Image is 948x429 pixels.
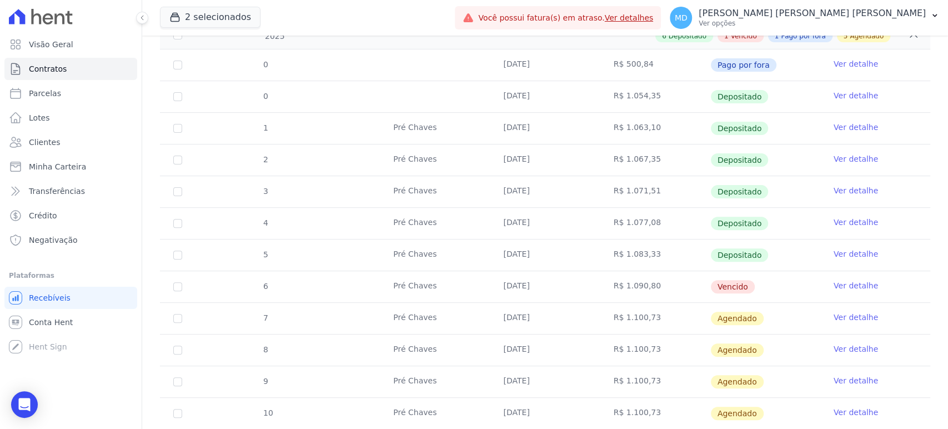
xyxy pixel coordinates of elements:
a: Ver detalhe [834,185,878,196]
td: Pré Chaves [380,271,490,302]
td: [DATE] [490,81,600,112]
a: Ver detalhe [834,217,878,228]
span: Depositado [711,153,769,167]
input: Só é possível selecionar pagamentos em aberto [173,61,182,69]
span: Transferências [29,186,85,197]
a: Minha Carteira [4,156,137,178]
input: Só é possível selecionar pagamentos em aberto [173,92,182,101]
td: Pré Chaves [380,335,490,366]
span: 9 [262,377,268,386]
td: R$ 1.100,73 [600,335,710,366]
span: Contratos [29,63,67,74]
a: Ver detalhe [834,375,878,386]
a: Negativação [4,229,137,251]
span: Vencido [711,280,755,293]
td: [DATE] [490,303,600,334]
a: Ver detalhes [605,13,654,22]
a: Ver detalhe [834,153,878,164]
span: 0 [262,60,268,69]
td: [DATE] [490,176,600,207]
td: R$ 1.067,35 [600,144,710,176]
span: Recebíveis [29,292,71,303]
span: Minha Carteira [29,161,86,172]
span: 4 [262,218,268,227]
input: Só é possível selecionar pagamentos em aberto [173,187,182,196]
td: R$ 1.071,51 [600,176,710,207]
td: [DATE] [490,49,600,81]
td: R$ 1.063,10 [600,113,710,144]
td: [DATE] [490,398,600,429]
td: R$ 1.083,33 [600,240,710,271]
td: [DATE] [490,335,600,366]
span: Lotes [29,112,50,123]
span: Depositado [669,31,706,41]
span: Parcelas [29,88,61,99]
span: 6 [262,282,268,291]
td: Pré Chaves [380,240,490,271]
a: Clientes [4,131,137,153]
span: 6 [662,31,666,41]
span: 5 [262,250,268,259]
span: 1 [724,31,729,41]
td: Pré Chaves [380,398,490,429]
span: Agendado [711,407,764,420]
a: Ver detalhe [834,122,878,133]
span: Você possui fatura(s) em atraso. [478,12,653,24]
span: Depositado [711,185,769,198]
span: Pago por fora [781,31,825,41]
span: 0 [262,92,268,101]
span: 7 [262,313,268,322]
a: Ver detalhe [834,58,878,69]
a: Recebíveis [4,287,137,309]
td: R$ 1.100,73 [600,398,710,429]
td: R$ 1.100,73 [600,303,710,334]
span: Crédito [29,210,57,221]
input: default [173,346,182,355]
span: Agendado [711,312,764,325]
span: Agendado [711,375,764,388]
input: default [173,282,182,291]
input: Só é possível selecionar pagamentos em aberto [173,124,182,133]
a: Ver detalhe [834,280,878,291]
button: 2 selecionados [160,7,260,28]
td: Pré Chaves [380,208,490,239]
a: Crédito [4,204,137,227]
span: Pago por fora [711,58,776,72]
p: Ver opções [699,19,926,28]
span: 3 [262,187,268,196]
a: Ver detalhe [834,312,878,323]
input: default [173,377,182,386]
button: MD [PERSON_NAME] [PERSON_NAME] [PERSON_NAME] Ver opções [661,2,948,33]
span: Negativação [29,235,78,246]
input: Só é possível selecionar pagamentos em aberto [173,219,182,228]
span: 1 [775,31,779,41]
td: Pré Chaves [380,303,490,334]
input: default [173,409,182,418]
a: Ver detalhe [834,248,878,260]
td: R$ 500,84 [600,49,710,81]
td: Pré Chaves [380,176,490,207]
a: Parcelas [4,82,137,104]
span: MD [675,14,688,22]
span: Visão Geral [29,39,73,50]
td: [DATE] [490,240,600,271]
a: Transferências [4,180,137,202]
td: [DATE] [490,113,600,144]
span: Depositado [711,248,769,262]
td: R$ 1.054,35 [600,81,710,112]
td: Pré Chaves [380,366,490,397]
input: default [173,314,182,323]
span: Agendado [850,31,884,41]
a: Lotes [4,107,137,129]
span: Agendado [711,343,764,357]
span: Vencido [730,31,756,41]
span: Depositado [711,122,769,135]
p: [PERSON_NAME] [PERSON_NAME] [PERSON_NAME] [699,8,926,19]
td: [DATE] [490,208,600,239]
span: Clientes [29,137,60,148]
td: Pré Chaves [380,144,490,176]
span: 10 [262,408,273,417]
input: Só é possível selecionar pagamentos em aberto [173,156,182,164]
span: 5 [844,31,848,41]
span: Depositado [711,90,769,103]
